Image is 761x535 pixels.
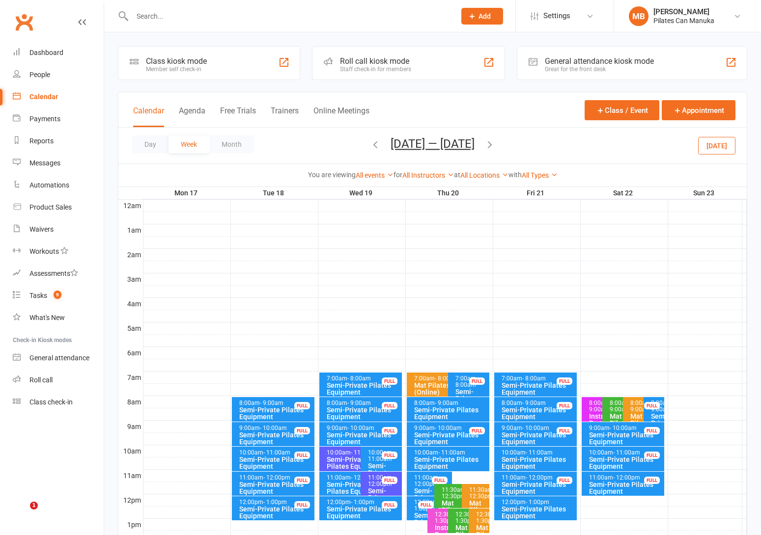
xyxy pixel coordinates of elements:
div: Semi-Private Pilates Equipment [650,413,662,440]
div: Calendar [29,93,58,101]
span: - 11:00am [351,449,378,456]
div: Automations [29,181,69,189]
th: 1am [118,224,143,236]
span: - 12:00pm [368,474,394,487]
div: 7:00am [414,375,478,382]
span: - 1:30pm [455,511,481,524]
a: All Types [522,171,558,179]
button: Appointment [662,100,735,120]
button: Week [169,135,209,153]
a: Product Sales [13,196,104,218]
div: 10:00am [326,450,390,456]
span: - 1:00pm [351,499,374,506]
th: 4am [118,297,143,310]
div: FULL [644,452,660,459]
div: Semi-Private Pilates Equipment [239,481,312,495]
a: General attendance kiosk mode [13,347,104,369]
a: Class kiosk mode [13,391,104,413]
span: - 11:00am [613,449,640,456]
strong: at [454,171,460,179]
div: Semi-Private Pilates Equipment [414,487,450,515]
a: Waivers [13,218,104,241]
div: Mat Pilates L3/4 (In-Studio) [609,413,632,447]
button: Trainers [271,106,299,127]
a: Workouts [13,241,104,263]
div: FULL [382,377,397,385]
div: 11:00am [239,475,312,481]
div: Great for the front desk [545,66,654,73]
div: Semi-Private Pilates Equipment [367,487,400,515]
div: Semi-Private Pilates Equipment [501,406,575,420]
th: Sun 23 [668,187,742,199]
span: - 10:00am [260,425,287,431]
span: - 11:00am [438,449,465,456]
div: 9:00am [239,425,312,431]
div: Mat Pilates L3/4 (Online) [630,413,652,440]
div: FULL [294,427,310,434]
span: - 1:00pm [263,499,287,506]
div: 10:00am [367,450,400,462]
a: All Locations [460,171,508,179]
th: 6am [118,347,143,359]
div: 8:00am [501,400,575,406]
span: - 10:00am [435,425,462,431]
div: Product Sales [29,203,72,211]
div: 7:00am [326,375,400,382]
th: 8am [118,396,143,408]
div: FULL [644,402,660,409]
div: Semi-Private Pilates Equipment [326,506,400,519]
div: 9:00am [589,425,662,431]
th: Mon 17 [143,187,230,199]
th: 12pm [118,494,143,506]
div: 7:00am [455,375,487,388]
th: 1pm [118,518,143,531]
span: - 12:30pm [442,486,467,500]
span: - 10:00am [522,425,549,431]
span: - 12:30pm [469,486,495,500]
div: Mat Pilates L3/4 (In-Studio) [441,500,478,527]
span: - 11:00am [526,449,553,456]
button: Day [132,135,169,153]
th: 11am [118,469,143,481]
div: 11:00am [326,475,390,481]
div: FULL [557,427,572,434]
a: Assessments [13,263,104,285]
div: Messages [29,159,60,167]
span: - 9:00am [347,400,371,406]
span: - 8:00am [455,375,478,388]
div: Member self check-in [146,66,207,73]
div: FULL [557,477,572,484]
div: People [29,71,50,79]
span: - 1:00pm [526,499,549,506]
span: 1 [30,502,38,509]
span: - 10:00am [347,425,374,431]
a: What's New [13,307,104,329]
span: - 12:00pm [526,474,553,481]
th: Fri 21 [493,187,580,199]
div: Semi-Private Pilates Equipment [455,388,487,416]
div: MB [629,6,648,26]
div: Semi-Private Pilates Equipment [501,456,575,470]
span: Add [479,12,491,20]
span: - 1:00pm [414,499,440,512]
div: FULL [382,402,397,409]
th: 12am [118,199,143,212]
a: Calendar [13,86,104,108]
div: Staff check-in for members [340,66,411,73]
div: Semi-Private Pilates Equipment [589,481,662,495]
a: Messages [13,152,104,174]
span: - 9:00am [610,400,632,413]
div: 10:00am [239,450,312,456]
a: Dashboard [13,42,104,64]
div: 12:00pm [414,499,436,512]
div: 12:30pm [476,511,487,524]
div: Semi-Private Pilates Equipment [239,456,312,470]
div: Semi-Private Pilates Equipment [501,382,575,396]
div: Semi-Private Pilates Equipment [589,431,662,445]
th: Thu 20 [405,187,493,199]
span: - 8:00am [435,375,458,382]
div: 8:00am [630,400,652,413]
button: Add [461,8,503,25]
span: Settings [543,5,570,27]
div: Semi-Private Pilates Equipment [239,506,312,519]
